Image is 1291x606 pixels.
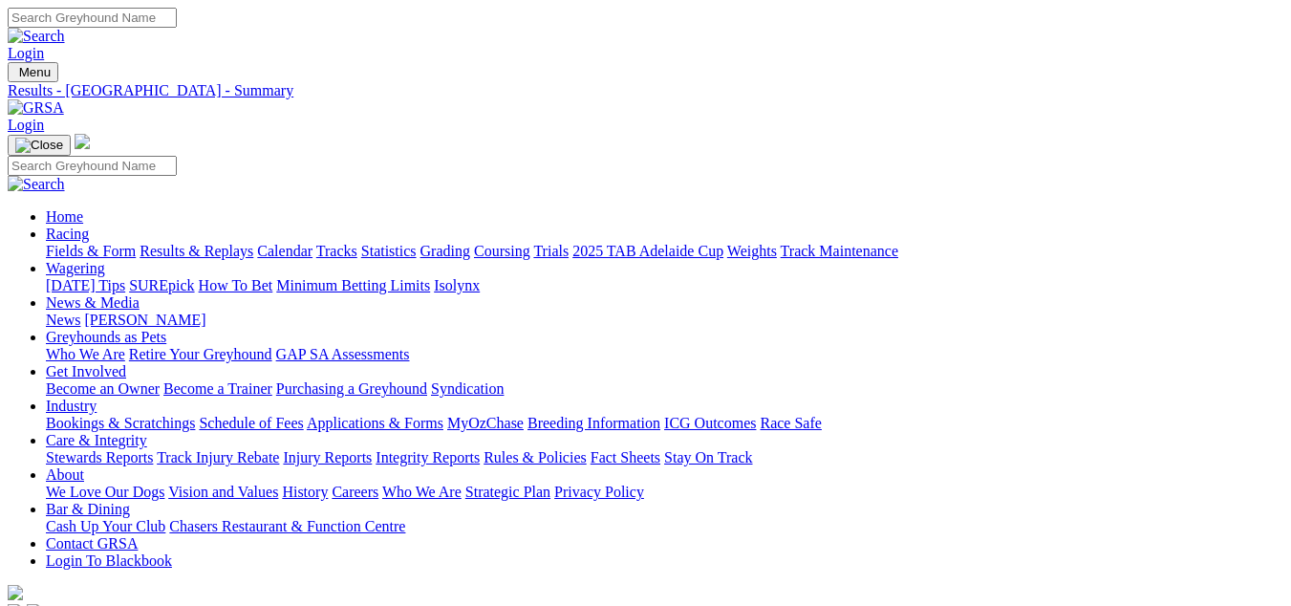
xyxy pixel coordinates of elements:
div: Care & Integrity [46,449,1283,466]
div: Industry [46,415,1283,432]
a: MyOzChase [447,415,524,431]
a: ICG Outcomes [664,415,756,431]
img: Search [8,28,65,45]
a: Who We Are [382,484,462,500]
a: SUREpick [129,277,194,293]
a: History [282,484,328,500]
a: Chasers Restaurant & Function Centre [169,518,405,534]
a: Weights [727,243,777,259]
a: Track Injury Rebate [157,449,279,465]
a: News [46,312,80,328]
input: Search [8,8,177,28]
a: Syndication [431,380,504,397]
a: Become an Owner [46,380,160,397]
div: Racing [46,243,1283,260]
a: Fact Sheets [591,449,660,465]
div: About [46,484,1283,501]
a: Greyhounds as Pets [46,329,166,345]
a: Trials [533,243,569,259]
button: Toggle navigation [8,135,71,156]
div: Wagering [46,277,1283,294]
a: How To Bet [199,277,273,293]
a: Login To Blackbook [46,552,172,569]
a: Fields & Form [46,243,136,259]
a: Race Safe [760,415,821,431]
a: Track Maintenance [781,243,898,259]
a: Isolynx [434,277,480,293]
a: Injury Reports [283,449,372,465]
a: Strategic Plan [465,484,550,500]
a: Breeding Information [527,415,660,431]
a: About [46,466,84,483]
a: Calendar [257,243,312,259]
img: logo-grsa-white.png [75,134,90,149]
a: Purchasing a Greyhound [276,380,427,397]
a: Become a Trainer [163,380,272,397]
a: Statistics [361,243,417,259]
a: Results - [GEOGRAPHIC_DATA] - Summary [8,82,1283,99]
a: [PERSON_NAME] [84,312,205,328]
a: Login [8,45,44,61]
a: Schedule of Fees [199,415,303,431]
a: Tracks [316,243,357,259]
a: Grading [420,243,470,259]
a: Home [46,208,83,225]
a: News & Media [46,294,140,311]
a: Vision and Values [168,484,278,500]
a: Coursing [474,243,530,259]
a: Applications & Forms [307,415,443,431]
a: GAP SA Assessments [276,346,410,362]
div: Bar & Dining [46,518,1283,535]
a: Bar & Dining [46,501,130,517]
a: Wagering [46,260,105,276]
a: Who We Are [46,346,125,362]
a: Get Involved [46,363,126,379]
a: Contact GRSA [46,535,138,552]
a: Login [8,117,44,133]
a: Results & Replays [140,243,253,259]
a: Care & Integrity [46,432,147,448]
a: Industry [46,398,97,414]
a: Privacy Policy [554,484,644,500]
a: Rules & Policies [484,449,587,465]
a: Minimum Betting Limits [276,277,430,293]
a: [DATE] Tips [46,277,125,293]
a: Retire Your Greyhound [129,346,272,362]
button: Toggle navigation [8,62,58,82]
input: Search [8,156,177,176]
a: Stay On Track [664,449,752,465]
img: GRSA [8,99,64,117]
div: News & Media [46,312,1283,329]
a: Bookings & Scratchings [46,415,195,431]
a: Careers [332,484,378,500]
img: Search [8,176,65,193]
div: Get Involved [46,380,1283,398]
img: Close [15,138,63,153]
a: Racing [46,226,89,242]
a: We Love Our Dogs [46,484,164,500]
a: 2025 TAB Adelaide Cup [572,243,723,259]
a: Stewards Reports [46,449,153,465]
div: Greyhounds as Pets [46,346,1283,363]
span: Menu [19,65,51,79]
a: Cash Up Your Club [46,518,165,534]
a: Integrity Reports [376,449,480,465]
img: logo-grsa-white.png [8,585,23,600]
